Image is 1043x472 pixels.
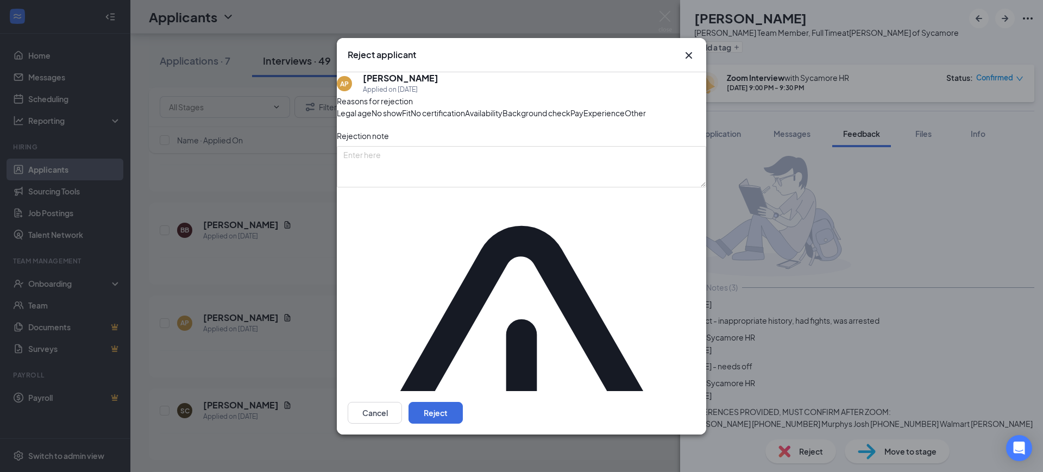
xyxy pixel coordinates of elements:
[348,401,402,423] button: Cancel
[337,96,413,106] span: Reasons for rejection
[411,107,465,119] span: No certification
[570,107,583,119] span: Pay
[340,79,349,88] div: AP
[402,107,411,119] span: Fit
[372,107,402,119] span: No show
[502,107,570,119] span: Background check
[348,49,416,61] h3: Reject applicant
[465,107,502,119] span: Availability
[337,131,389,141] span: Rejection note
[682,49,695,62] svg: Cross
[409,401,463,423] button: Reject
[337,107,372,119] span: Legal age
[625,107,646,119] span: Other
[583,107,625,119] span: Experience
[363,72,438,84] h5: [PERSON_NAME]
[363,84,438,95] div: Applied on [DATE]
[682,49,695,62] button: Close
[1006,435,1032,461] div: Open Intercom Messenger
